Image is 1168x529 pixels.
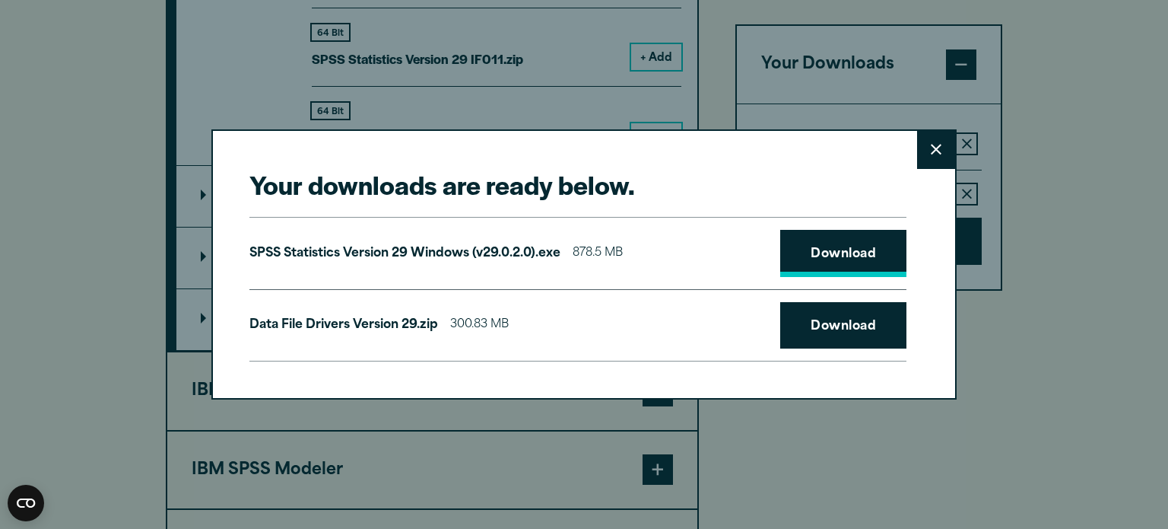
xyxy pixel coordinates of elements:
[8,485,44,521] button: Open CMP widget
[780,302,906,349] a: Download
[780,230,906,277] a: Download
[573,243,623,265] span: 878.5 MB
[249,167,906,202] h2: Your downloads are ready below.
[450,314,509,336] span: 300.83 MB
[249,243,560,265] p: SPSS Statistics Version 29 Windows (v29.0.2.0).exe
[249,314,438,336] p: Data File Drivers Version 29.zip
